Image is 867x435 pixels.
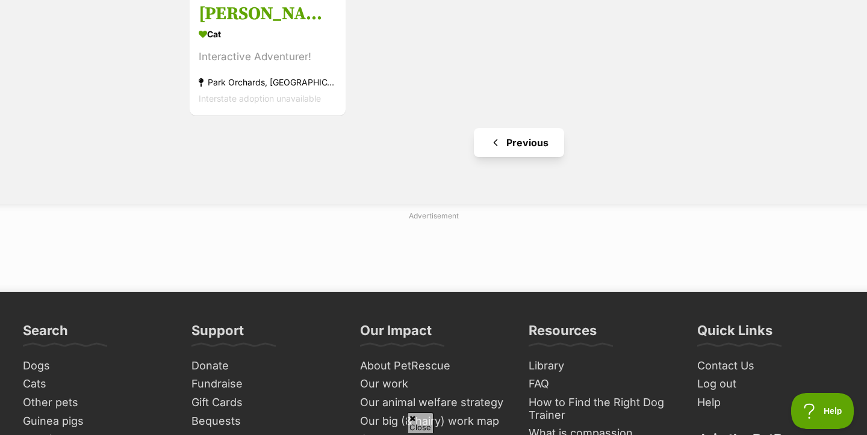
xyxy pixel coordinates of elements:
h3: Quick Links [697,322,772,346]
h3: [PERSON_NAME] 💙 [199,3,337,26]
div: Park Orchards, [GEOGRAPHIC_DATA] [199,75,337,91]
span: Close [407,412,433,433]
a: Our big (& hairy) work map [355,412,512,431]
h3: Support [191,322,244,346]
a: Fundraise [187,375,343,393]
h3: Resources [529,322,597,346]
h3: Search [23,322,68,346]
div: Interactive Adventurer! [199,49,337,66]
a: Cats [18,375,175,393]
a: Contact Us [692,357,849,375]
a: About PetRescue [355,357,512,375]
a: Dogs [18,357,175,375]
a: How to Find the Right Dog Trainer [524,393,680,424]
a: Donate [187,357,343,375]
nav: Pagination [188,128,849,157]
div: Cat [199,26,337,43]
a: Other pets [18,393,175,412]
a: Gift Cards [187,393,343,412]
h3: Our Impact [360,322,432,346]
a: Our work [355,375,512,393]
a: Bequests [187,412,343,431]
a: Our animal welfare strategy [355,393,512,412]
a: FAQ [524,375,680,393]
a: Guinea pigs [18,412,175,431]
a: Log out [692,375,849,393]
a: Library [524,357,680,375]
a: Help [692,393,849,412]
iframe: Help Scout Beacon - Open [791,393,855,429]
span: Interstate adoption unavailable [199,94,321,104]
a: Previous page [474,128,564,157]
